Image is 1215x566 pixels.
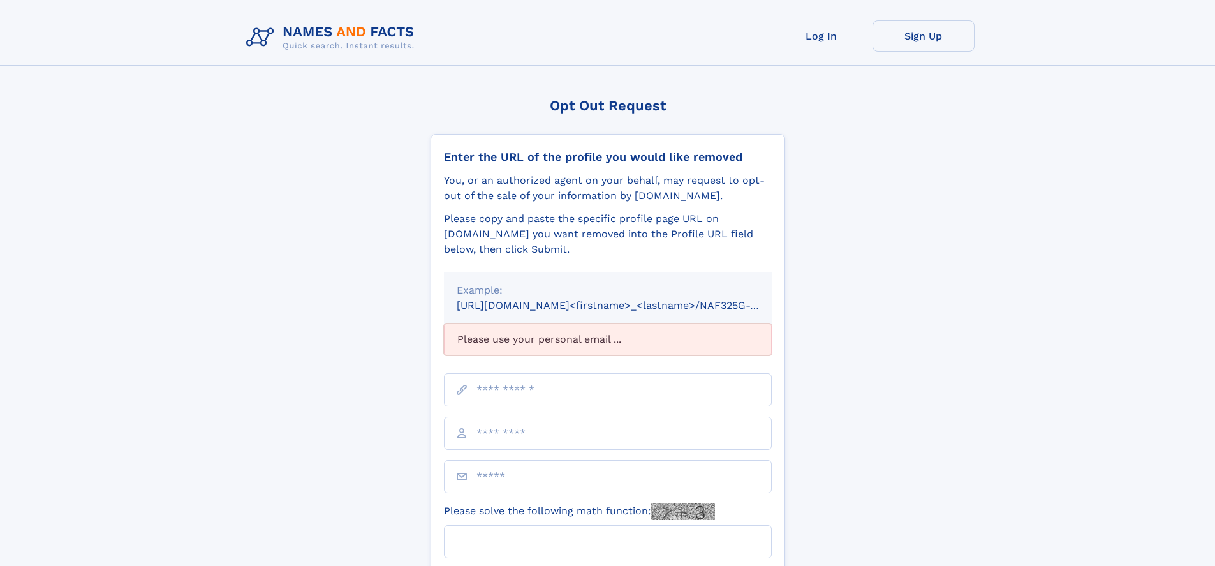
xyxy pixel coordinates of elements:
div: Please use your personal email ... [444,324,772,355]
small: [URL][DOMAIN_NAME]<firstname>_<lastname>/NAF325G-xxxxxxxx [457,299,796,311]
label: Please solve the following math function: [444,503,715,520]
a: Log In [770,20,873,52]
div: Please copy and paste the specific profile page URL on [DOMAIN_NAME] you want removed into the Pr... [444,211,772,257]
div: Enter the URL of the profile you would like removed [444,150,772,164]
div: You, or an authorized agent on your behalf, may request to opt-out of the sale of your informatio... [444,173,772,204]
a: Sign Up [873,20,975,52]
div: Opt Out Request [431,98,785,114]
div: Example: [457,283,759,298]
img: Logo Names and Facts [241,20,425,55]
